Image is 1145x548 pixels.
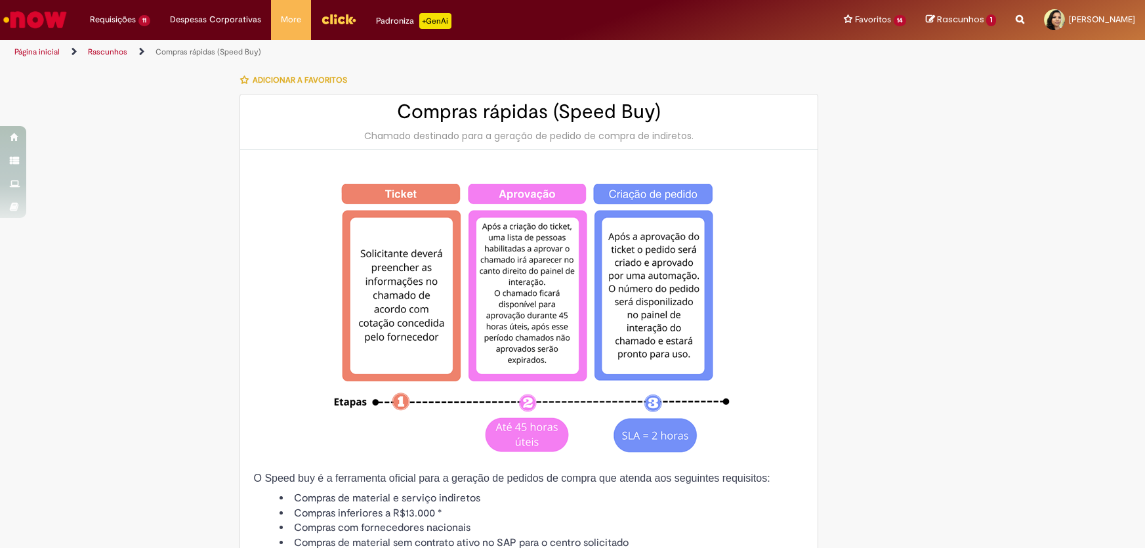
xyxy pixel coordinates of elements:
[170,13,261,26] span: Despesas Corporativas
[90,13,136,26] span: Requisições
[280,506,804,521] li: Compras inferiores a R$13.000 *
[986,14,996,26] span: 1
[280,520,804,536] li: Compras com fornecedores nacionais
[376,13,451,29] div: Padroniza
[1,7,69,33] img: ServiceNow
[88,47,127,57] a: Rascunhos
[10,40,753,64] ul: Trilhas de página
[280,491,804,506] li: Compras de material e serviço indiretos
[419,13,451,29] p: +GenAi
[894,15,907,26] span: 14
[14,47,60,57] a: Página inicial
[1069,14,1135,25] span: [PERSON_NAME]
[937,13,984,26] span: Rascunhos
[239,66,354,94] button: Adicionar a Favoritos
[321,9,356,29] img: click_logo_yellow_360x200.png
[855,13,891,26] span: Favoritos
[926,14,996,26] a: Rascunhos
[281,13,301,26] span: More
[138,15,150,26] span: 11
[253,101,804,123] h2: Compras rápidas (Speed Buy)
[253,129,804,142] div: Chamado destinado para a geração de pedido de compra de indiretos.
[156,47,261,57] a: Compras rápidas (Speed Buy)
[253,473,770,484] span: O Speed buy é a ferramenta oficial para a geração de pedidos de compra que atenda aos seguintes r...
[253,75,347,85] span: Adicionar a Favoritos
